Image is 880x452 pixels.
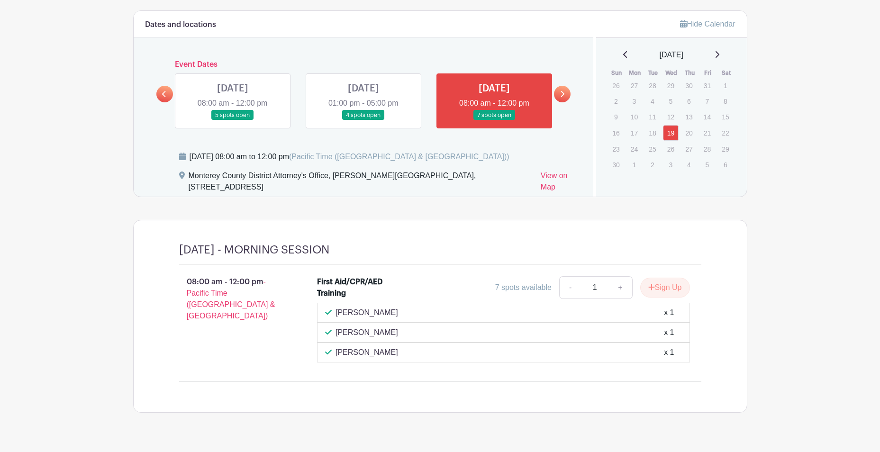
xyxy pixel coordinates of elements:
span: (Pacific Time ([GEOGRAPHIC_DATA] & [GEOGRAPHIC_DATA])) [289,153,509,161]
p: [PERSON_NAME] [336,327,398,338]
p: 6 [717,157,733,172]
p: 29 [663,78,679,93]
p: [PERSON_NAME] [336,307,398,318]
p: 20 [681,126,697,140]
a: - [559,276,581,299]
p: [PERSON_NAME] [336,347,398,358]
p: 27 [626,78,642,93]
div: 7 spots available [495,282,552,293]
p: 27 [681,142,697,156]
p: 30 [608,157,624,172]
p: 25 [644,142,660,156]
p: 11 [644,109,660,124]
a: + [608,276,632,299]
p: 4 [644,94,660,108]
p: 10 [626,109,642,124]
button: Sign Up [640,278,690,298]
p: 2 [644,157,660,172]
p: 6 [681,94,697,108]
div: x 1 [664,347,674,358]
p: 22 [717,126,733,140]
p: 24 [626,142,642,156]
h6: Dates and locations [145,20,216,29]
th: Fri [699,68,717,78]
a: Hide Calendar [680,20,735,28]
a: View on Map [541,170,582,197]
th: Sat [717,68,735,78]
p: 18 [644,126,660,140]
div: x 1 [664,327,674,338]
div: Monterey County District Attorney's Office, [PERSON_NAME][GEOGRAPHIC_DATA], [STREET_ADDRESS] [189,170,533,197]
p: 16 [608,126,624,140]
p: 26 [608,78,624,93]
p: 21 [699,126,715,140]
p: 4 [681,157,697,172]
p: 3 [663,157,679,172]
p: 28 [699,142,715,156]
div: x 1 [664,307,674,318]
div: [DATE] 08:00 am to 12:00 pm [190,151,509,163]
span: [DATE] [660,49,683,61]
th: Tue [644,68,662,78]
div: First Aid/CPR/AED Training [317,276,399,299]
p: 15 [717,109,733,124]
p: 7 [699,94,715,108]
p: 30 [681,78,697,93]
p: 29 [717,142,733,156]
h6: Event Dates [173,60,554,69]
p: 12 [663,109,679,124]
th: Sun [608,68,626,78]
p: 5 [663,94,679,108]
p: 31 [699,78,715,93]
p: 8 [717,94,733,108]
p: 23 [608,142,624,156]
p: 14 [699,109,715,124]
p: 1 [626,157,642,172]
p: 1 [717,78,733,93]
p: 26 [663,142,679,156]
p: 2 [608,94,624,108]
th: Mon [626,68,644,78]
p: 13 [681,109,697,124]
th: Thu [680,68,699,78]
p: 17 [626,126,642,140]
h4: [DATE] - MORNING SESSION [179,243,329,257]
p: 9 [608,109,624,124]
a: 19 [663,125,679,141]
p: 5 [699,157,715,172]
p: 28 [644,78,660,93]
p: 08:00 am - 12:00 pm [164,272,302,325]
th: Wed [662,68,681,78]
p: 3 [626,94,642,108]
